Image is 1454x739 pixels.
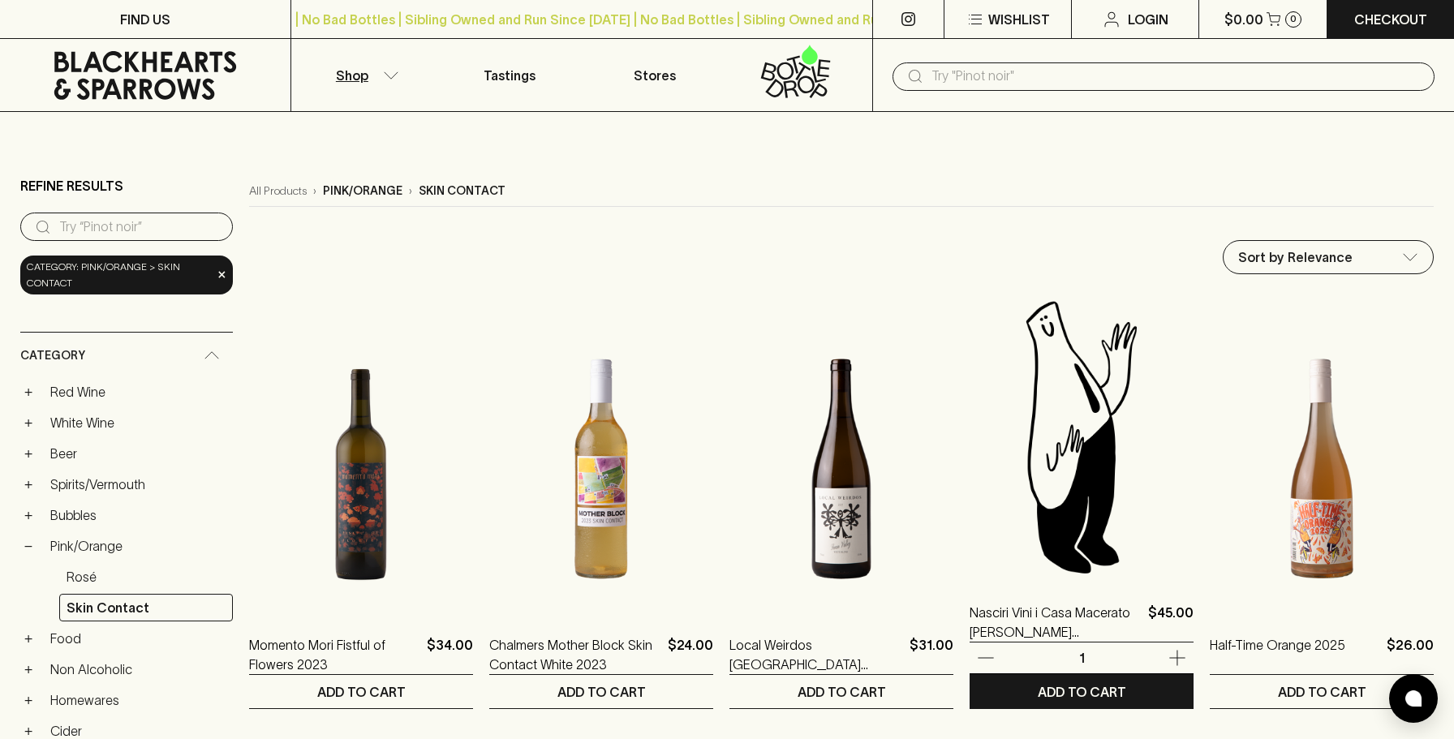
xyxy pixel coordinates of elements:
[729,635,903,674] a: Local Weirdos [GEOGRAPHIC_DATA][PERSON_NAME] 2023
[1290,15,1297,24] p: 0
[910,635,953,674] p: $31.00
[20,661,37,677] button: +
[1210,675,1434,708] button: ADD TO CART
[437,39,582,111] a: Tastings
[20,445,37,462] button: +
[1062,649,1101,667] p: 1
[1148,603,1194,642] p: $45.00
[427,635,473,674] p: $34.00
[313,183,316,200] p: ›
[59,563,233,591] a: Rosé
[323,183,402,200] p: pink/orange
[291,39,437,111] button: Shop
[729,327,953,611] img: Local Weirdos Big Valley Bianco 2023
[20,538,37,554] button: −
[1405,690,1422,707] img: bubble-icon
[970,675,1194,708] button: ADD TO CART
[43,440,233,467] a: Beer
[43,378,233,406] a: Red Wine
[249,635,420,674] a: Momento Mori Fistful of Flowers 2023
[557,682,646,702] p: ADD TO CART
[336,66,368,85] p: Shop
[249,183,307,200] a: All Products
[43,501,233,529] a: Bubbles
[489,327,713,611] img: Chalmers Mother Block Skin Contact White 2023
[20,176,123,195] p: Refine Results
[1354,10,1427,29] p: Checkout
[970,603,1142,642] a: Nasciri Vini i Casa Macerato [PERSON_NAME] [PERSON_NAME] 2023
[1128,10,1168,29] p: Login
[217,266,227,283] span: ×
[1038,682,1126,702] p: ADD TO CART
[970,294,1194,578] img: Blackhearts & Sparrows Man
[1210,327,1434,611] img: Half-Time Orange 2025
[582,39,727,111] a: Stores
[988,10,1050,29] p: Wishlist
[43,686,233,714] a: Homewares
[798,682,886,702] p: ADD TO CART
[317,682,406,702] p: ADD TO CART
[634,66,676,85] p: Stores
[20,630,37,647] button: +
[489,675,713,708] button: ADD TO CART
[43,470,233,498] a: Spirits/Vermouth
[1278,682,1366,702] p: ADD TO CART
[20,507,37,523] button: +
[43,655,233,683] a: Non Alcoholic
[249,675,473,708] button: ADD TO CART
[120,10,170,29] p: FIND US
[489,635,661,674] a: Chalmers Mother Block Skin Contact White 2023
[419,183,505,200] p: skin contact
[931,63,1422,89] input: Try "Pinot noir"
[1387,635,1434,674] p: $26.00
[1238,247,1353,267] p: Sort by Relevance
[1210,635,1345,674] a: Half-Time Orange 2025
[484,66,536,85] p: Tastings
[59,594,233,621] a: Skin Contact
[1224,241,1433,273] div: Sort by Relevance
[43,532,233,560] a: Pink/Orange
[43,409,233,436] a: White Wine
[729,675,953,708] button: ADD TO CART
[59,214,220,240] input: Try “Pinot noir”
[43,625,233,652] a: Food
[20,333,233,379] div: Category
[249,327,473,611] img: Momento Mori Fistful of Flowers 2023
[1224,10,1263,29] p: $0.00
[20,384,37,400] button: +
[409,183,412,200] p: ›
[20,346,85,366] span: Category
[20,723,37,739] button: +
[20,415,37,431] button: +
[27,259,213,291] span: Category: pink/orange > skin contact
[20,692,37,708] button: +
[668,635,713,674] p: $24.00
[20,476,37,492] button: +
